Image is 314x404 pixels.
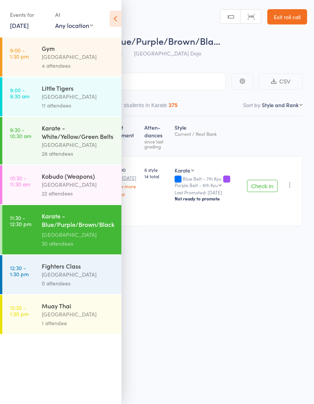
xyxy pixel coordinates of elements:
div: Blue Belt - 7th Kyu [175,176,240,187]
div: Karate - White/Yellow/Green Belts [42,124,115,140]
div: Purple Belt - 6th Kyu [175,182,218,187]
small: Due [DATE] [112,175,138,181]
div: 0 attendees [42,279,115,288]
label: Sort by [243,101,260,109]
div: Not ready to promote [175,195,240,202]
div: $39.90 [112,166,138,197]
div: Atten­dances [141,120,172,153]
a: Exit roll call [267,9,307,24]
a: Adjust [112,192,138,197]
span: 6 style [144,166,168,173]
div: Karate - Blue/Purple/Brown/Black Belts [42,212,115,230]
div: Kobudo (Weapons) [42,172,115,180]
a: Show more [112,184,138,189]
time: 9:00 - 1:30 pm [10,47,29,59]
a: 10:30 -11:30 amKobudo (Weapons)[GEOGRAPHIC_DATA]22 attendees [2,165,121,204]
a: 9:30 -10:30 amKarate - White/Yellow/Green Belts[GEOGRAPHIC_DATA]28 attendees [2,117,121,165]
time: 10:30 - 11:30 am [10,175,30,187]
div: 375 [168,102,177,108]
div: Next Payment [109,120,141,153]
time: 12:30 - 1:30 pm [10,265,29,277]
div: Little Tigers [42,84,115,92]
time: 9:30 - 10:30 am [10,127,31,139]
div: 1 attendee [42,319,115,327]
div: [GEOGRAPHIC_DATA] [42,140,115,149]
div: Current / Next Rank [175,131,240,136]
span: 14 total [144,173,168,179]
button: Other students in Karate375 [109,98,177,116]
a: 9:00 -1:30 pmGym[GEOGRAPHIC_DATA]4 attendees [2,37,121,77]
a: 9:00 -9:30 amLittle Tigers[GEOGRAPHIC_DATA]11 attendees [2,77,121,116]
div: Karate [175,166,190,174]
div: since last grading [144,139,168,149]
time: 12:30 - 1:30 pm [10,305,29,317]
time: 11:30 - 12:30 pm [10,215,31,227]
div: 30 attendees [42,239,115,248]
span: Karate - Blue/Purple/Brown/Bla… [76,34,220,47]
div: Fighters Class [42,262,115,270]
div: At [55,8,93,21]
div: Style [172,120,244,153]
div: [GEOGRAPHIC_DATA] [42,310,115,319]
div: [GEOGRAPHIC_DATA] [42,92,115,101]
div: Events for [10,8,47,21]
a: [DATE] [10,21,29,29]
div: Muay Thai [42,301,115,310]
div: Style and Rank [262,101,299,109]
div: [GEOGRAPHIC_DATA] [42,270,115,279]
div: [GEOGRAPHIC_DATA] [42,230,115,239]
span: [GEOGRAPHIC_DATA] Dojo [134,49,201,57]
div: Gym [42,44,115,52]
div: [GEOGRAPHIC_DATA] [42,52,115,61]
time: 9:00 - 9:30 am [10,87,29,99]
button: Check in [247,180,278,192]
a: 11:30 -12:30 pmKarate - Blue/Purple/Brown/Black Belts[GEOGRAPHIC_DATA]30 attendees [2,205,121,254]
button: CSV [259,73,303,90]
div: Any location [55,21,93,29]
div: [GEOGRAPHIC_DATA] [42,180,115,189]
a: 12:30 -1:30 pmFighters Class[GEOGRAPHIC_DATA]0 attendees [2,255,121,294]
div: 4 attendees [42,61,115,70]
div: 22 attendees [42,189,115,198]
small: Last Promoted: [DATE] [175,190,240,195]
a: 12:30 -1:30 pmMuay Thai[GEOGRAPHIC_DATA]1 attendee [2,295,121,334]
div: 28 attendees [42,149,115,158]
div: 11 attendees [42,101,115,110]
